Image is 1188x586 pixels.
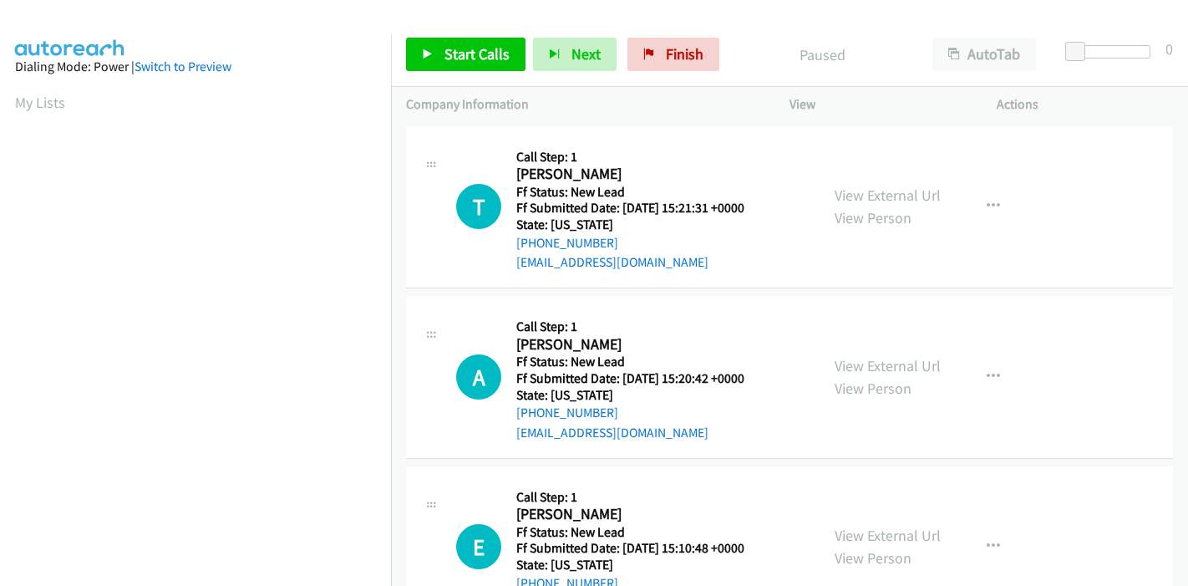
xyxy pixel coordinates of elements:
[406,94,759,115] p: Company Information
[516,235,618,251] a: [PHONE_NUMBER]
[516,354,765,370] h5: Ff Status: New Lead
[1074,45,1150,59] div: Delay between calls (in seconds)
[571,44,601,64] span: Next
[516,540,800,557] h5: Ff Submitted Date: [DATE] 15:10:48 +0000
[932,38,1036,71] button: AutoTab
[627,38,719,71] a: Finish
[516,165,765,184] h2: [PERSON_NAME]
[533,38,617,71] button: Next
[456,354,501,400] div: The call is yet to be attempted
[516,318,765,335] h5: Call Step: 1
[15,93,65,112] a: My Lists
[742,43,902,66] p: Paused
[516,557,800,573] h5: State: [US_STATE]
[835,548,911,568] a: View Person
[15,57,376,77] div: Dialing Mode: Power |
[835,186,941,205] a: View External Url
[516,149,765,166] h5: Call Step: 1
[997,94,1174,115] p: Actions
[456,524,501,569] h1: E
[406,38,525,71] a: Start Calls
[456,184,501,229] h1: T
[135,59,231,74] a: Switch to Preview
[516,489,800,506] h5: Call Step: 1
[516,387,765,404] h5: State: [US_STATE]
[1165,38,1173,60] div: 0
[456,354,501,400] h1: A
[516,254,708,270] a: [EMAIL_ADDRESS][DOMAIN_NAME]
[516,200,765,217] h5: Ff Submitted Date: [DATE] 15:21:31 +0000
[516,370,765,387] h5: Ff Submitted Date: [DATE] 15:20:42 +0000
[516,524,800,541] h5: Ff Status: New Lead
[444,44,510,64] span: Start Calls
[666,44,703,64] span: Finish
[835,526,941,545] a: View External Url
[516,405,618,420] a: [PHONE_NUMBER]
[835,379,911,398] a: View Person
[516,335,765,354] h2: [PERSON_NAME]
[456,184,501,229] div: The call is yet to be attempted
[516,505,765,524] h2: [PERSON_NAME]
[516,425,708,441] a: [EMAIL_ADDRESS][DOMAIN_NAME]
[456,524,501,569] div: The call is yet to be attempted
[789,94,967,115] p: View
[835,356,941,375] a: View External Url
[835,208,911,227] a: View Person
[516,217,765,233] h5: State: [US_STATE]
[516,184,765,201] h5: Ff Status: New Lead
